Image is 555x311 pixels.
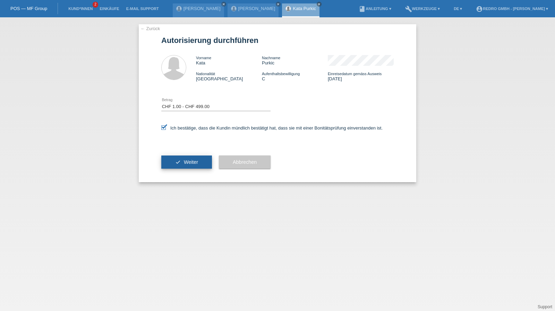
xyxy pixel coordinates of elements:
a: close [317,2,322,7]
div: Kata [196,55,262,65]
span: Weiter [184,159,198,165]
a: ← Zurück [140,26,160,31]
a: DE ▾ [450,7,466,11]
span: Vorname [196,56,211,60]
span: Nachname [262,56,280,60]
div: C [262,71,328,81]
h1: Autorisierung durchführen [161,36,394,45]
a: Support [538,304,552,309]
i: account_circle [476,6,483,12]
i: check [175,159,181,165]
div: [DATE] [328,71,394,81]
span: 2 [93,2,98,8]
a: buildWerkzeuge ▾ [402,7,444,11]
label: Ich bestätige, dass die Kundin mündlich bestätigt hat, dass sie mit einer Bonitätsprüfung einvers... [161,125,383,131]
a: Kund*innen [65,7,96,11]
i: build [405,6,412,12]
i: book [359,6,366,12]
a: account_circleRedro GmbH - [PERSON_NAME] ▾ [472,7,552,11]
span: Einreisedatum gemäss Ausweis [328,72,382,76]
div: Purkic [262,55,328,65]
div: [GEOGRAPHIC_DATA] [196,71,262,81]
i: close [276,2,280,6]
button: Abbrechen [219,155,271,169]
i: close [317,2,321,6]
span: Abbrechen [233,159,257,165]
i: close [222,2,225,6]
span: Aufenthaltsbewilligung [262,72,300,76]
a: Einkäufe [96,7,122,11]
a: close [276,2,281,7]
a: bookAnleitung ▾ [355,7,394,11]
a: Kata Purkic [293,6,316,11]
span: Nationalität [196,72,215,76]
a: [PERSON_NAME] [183,6,221,11]
a: POS — MF Group [10,6,47,11]
a: [PERSON_NAME] [238,6,275,11]
a: E-Mail Support [123,7,162,11]
a: close [221,2,226,7]
button: check Weiter [161,155,212,169]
